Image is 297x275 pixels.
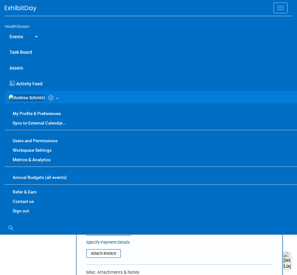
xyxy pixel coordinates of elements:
[86,240,130,245] a: Specify Payment Details
[5,44,292,60] a: Task Board
[16,81,42,86] span: Activity Feed
[3,3,177,9] body: Rich Text Area. Press ALT-0 for help.
[274,3,288,13] button: Menu
[5,60,292,76] a: Assets
[5,5,36,12] img: ExhibitDay
[5,24,30,29] span: HealthStream
[8,76,292,89] a: Activity Feed
[5,28,28,44] a: Events
[8,94,46,101] img: Andrea Schmitz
